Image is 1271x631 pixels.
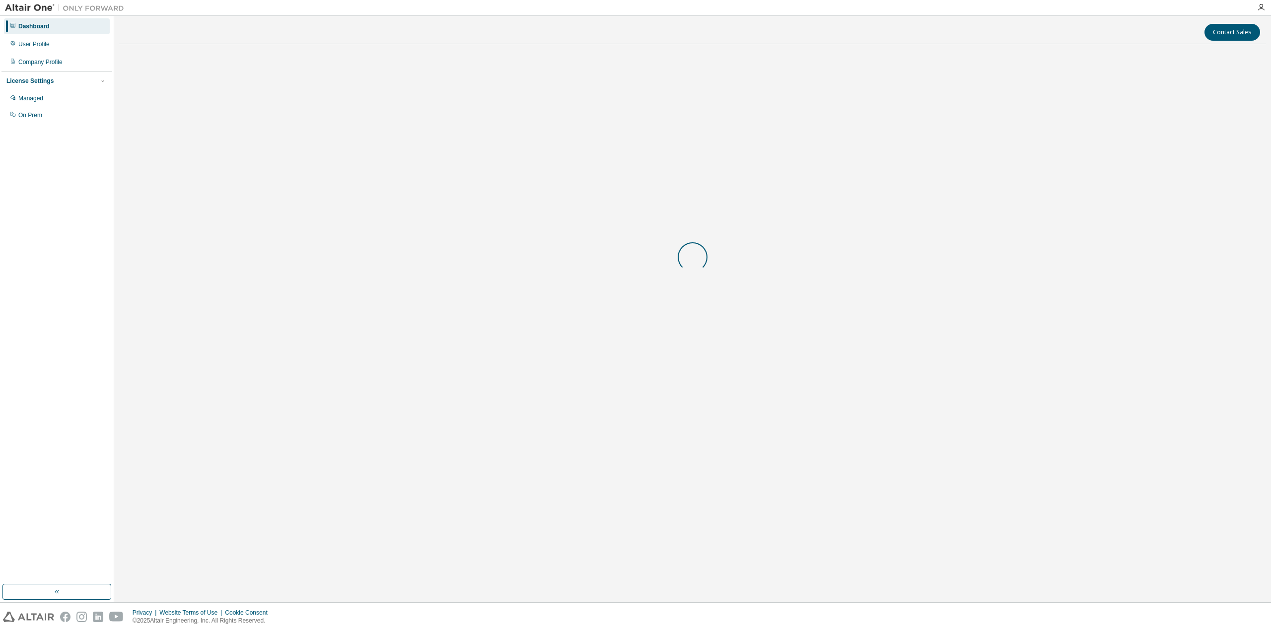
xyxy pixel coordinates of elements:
div: Website Terms of Use [159,609,225,617]
button: Contact Sales [1204,24,1260,41]
div: Company Profile [18,58,63,66]
img: linkedin.svg [93,612,103,622]
div: On Prem [18,111,42,119]
div: Cookie Consent [225,609,273,617]
div: Privacy [133,609,159,617]
img: youtube.svg [109,612,124,622]
div: User Profile [18,40,50,48]
img: altair_logo.svg [3,612,54,622]
div: Dashboard [18,22,50,30]
img: Altair One [5,3,129,13]
img: facebook.svg [60,612,71,622]
p: © 2025 Altair Engineering, Inc. All Rights Reserved. [133,617,274,625]
div: Managed [18,94,43,102]
img: instagram.svg [76,612,87,622]
div: License Settings [6,77,54,85]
